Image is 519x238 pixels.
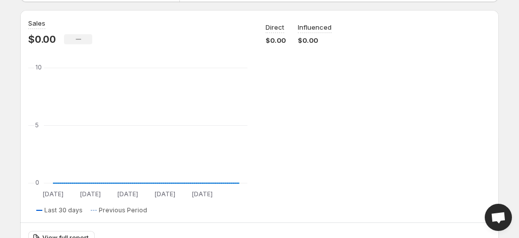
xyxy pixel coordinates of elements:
[155,190,175,198] text: [DATE]
[99,206,147,214] span: Previous Period
[266,22,284,32] p: Direct
[117,190,138,198] text: [DATE]
[266,35,286,45] p: $0.00
[35,179,39,186] text: 0
[43,190,63,198] text: [DATE]
[35,63,42,71] text: 10
[298,35,332,45] p: $0.00
[80,190,101,198] text: [DATE]
[28,33,56,45] p: $0.00
[28,18,45,28] h3: Sales
[192,190,213,198] text: [DATE]
[44,206,83,214] span: Last 30 days
[485,204,512,231] div: Open chat
[298,22,332,32] p: Influenced
[35,121,39,129] text: 5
